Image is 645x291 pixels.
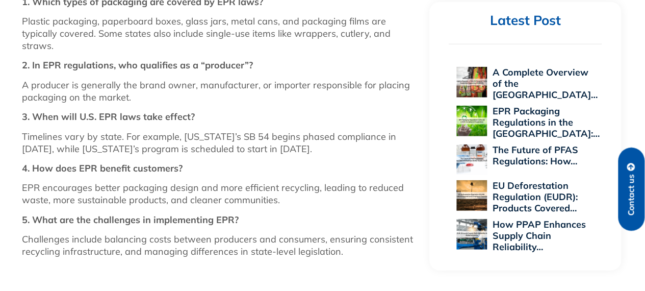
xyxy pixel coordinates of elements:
p: Plastic packaging, paperboard boxes, glass jars, metal cans, and packaging films are typically co... [22,15,420,52]
img: EPR Packaging Regulations in the US: A 2025 Compliance Perspective [456,106,487,136]
h2: Latest Post [449,12,602,29]
p: EPR encourages better packaging design and more efficient recycling, leading to reduced waste, mo... [22,182,420,206]
a: A Complete Overview of the [GEOGRAPHIC_DATA]… [492,66,597,101]
img: A Complete Overview of the EU Personal Protective Equipment Regulation 2016/425 [456,67,487,98]
img: How PPAP Enhances Supply Chain Reliability Across Global Industries [456,219,487,250]
p: Timelines vary by state. For example, [US_STATE]’s SB 54 begins phased compliance in [DATE], whil... [22,131,420,155]
strong: 5. What are the challenges in implementing EPR? [22,214,239,226]
img: The Future of PFAS Regulations: How 2025 Will Reshape Global Supply Chains [456,144,487,175]
p: A producer is generally the brand owner, manufacturer, or importer responsible for placing packag... [22,79,420,104]
strong: 4. How does EPR benefit customers? [22,162,183,174]
strong: 2. In EPR regulations, who qualifies as a “producer”? [22,59,253,71]
img: EU Deforestation Regulation (EUDR): Products Covered and Compliance Essentials [456,180,487,211]
strong: 3. When will U.S. EPR laws take effect? [22,111,195,123]
p: Challenges include balancing costs between producers and consumers, ensuring consistent recycling... [22,233,420,258]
